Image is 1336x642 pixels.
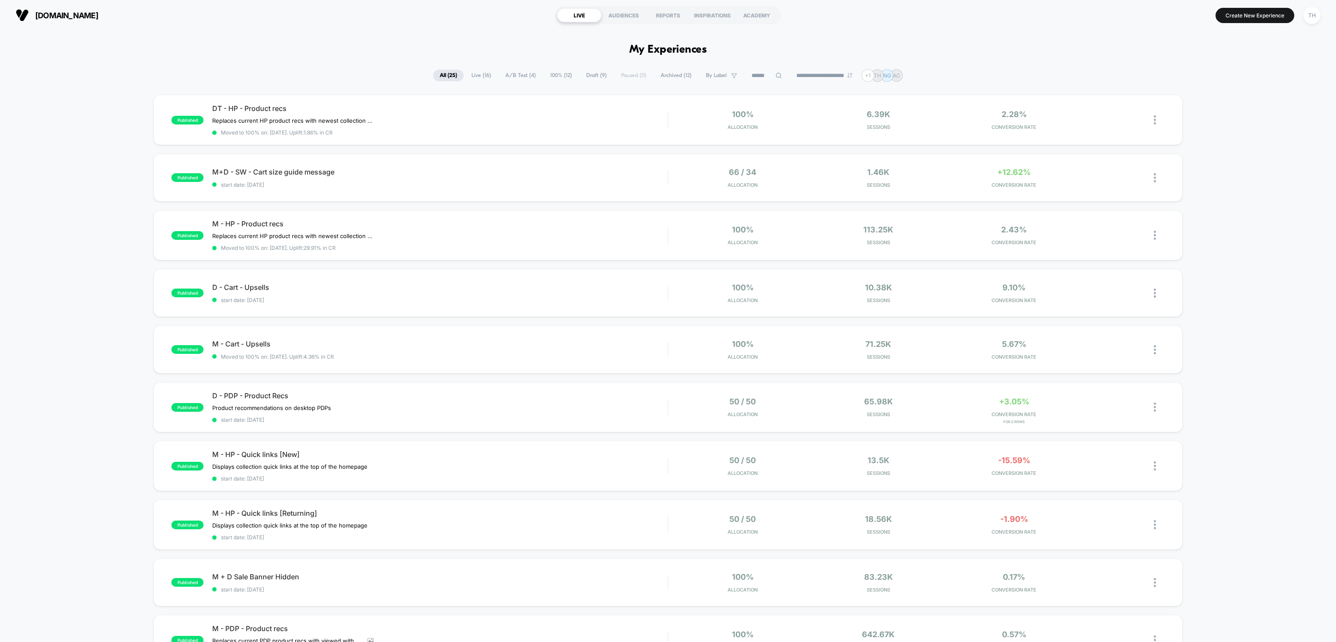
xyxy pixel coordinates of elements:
span: for 2 Rows [949,420,1080,424]
span: CONVERSION RATE [949,354,1080,360]
span: 0.57% [1002,630,1026,639]
img: close [1154,115,1156,124]
span: start date: [DATE] [212,182,668,188]
span: Product recommendations on desktop PDPs [212,404,331,411]
span: Displays collection quick links at the top of the homepage [212,522,367,529]
span: start date: [DATE] [212,417,668,423]
span: Sessions [813,124,944,130]
span: 9.10% [1002,283,1025,292]
span: Live ( 16 ) [465,70,498,81]
span: CONVERSION RATE [949,411,1080,417]
span: 0.17% [1003,572,1025,581]
span: 1.46k [867,168,889,177]
span: 66 / 34 [729,168,756,177]
span: Allocation [728,239,758,245]
span: 100% [732,630,754,639]
span: 10.38k [865,283,892,292]
span: published [171,521,204,529]
span: 642.67k [862,630,895,639]
span: [DOMAIN_NAME] [35,11,98,20]
span: Allocation [728,470,758,476]
img: close [1154,289,1156,298]
span: Sessions [813,182,944,188]
h1: My Experiences [629,44,707,56]
span: published [171,578,204,587]
span: 100% [732,225,754,234]
div: AUDIENCES [601,8,646,22]
img: close [1154,173,1156,182]
span: 2.28% [1002,110,1027,119]
span: +12.62% [997,168,1031,177]
span: CONVERSION RATE [949,239,1080,245]
span: Allocation [728,529,758,535]
button: [DOMAIN_NAME] [13,8,101,22]
img: Visually logo [16,9,29,22]
span: Allocation [728,354,758,360]
p: NG [883,72,891,79]
span: 6.39k [867,110,890,119]
span: CONVERSION RATE [949,297,1080,303]
span: Sessions [813,470,944,476]
img: close [1154,403,1156,412]
div: LIVE [557,8,601,22]
span: Allocation [728,124,758,130]
span: By Label [706,72,727,79]
div: REPORTS [646,8,690,22]
span: 100% ( 12 ) [544,70,578,81]
span: -15.59% [998,456,1030,465]
span: 2.43% [1001,225,1027,234]
span: 65.98k [864,397,893,406]
div: + 1 [862,69,874,82]
span: published [171,173,204,182]
span: 100% [732,339,754,349]
span: 18.56k [865,514,892,524]
span: 83.23k [864,572,893,581]
span: CONVERSION RATE [949,182,1080,188]
span: Allocation [728,182,758,188]
span: published [171,289,204,297]
span: Sessions [813,411,944,417]
span: Displays collection quick links at the top of the homepage [212,463,367,470]
span: Archived ( 12 ) [654,70,698,81]
span: 5.67% [1002,339,1026,349]
span: Allocation [728,297,758,303]
span: 50 / 50 [729,456,756,465]
img: close [1154,578,1156,587]
span: start date: [DATE] [212,475,668,482]
img: close [1154,461,1156,471]
span: published [171,345,204,354]
span: 50 / 50 [729,397,756,406]
span: Replaces current HP product recs with newest collection (pre fall 2025) [212,232,374,239]
img: close [1154,231,1156,240]
span: published [171,462,204,471]
span: Draft ( 9 ) [580,70,613,81]
p: TH [874,72,881,79]
span: 113.25k [863,225,893,234]
span: DT - HP - Product recs [212,104,668,113]
p: AC [893,72,900,79]
span: D - PDP - Product Recs [212,391,668,400]
span: D - Cart - Upsells [212,283,668,292]
span: published [171,231,204,240]
span: Sessions [813,297,944,303]
span: 100% [732,110,754,119]
span: Sessions [813,354,944,360]
div: TH [1303,7,1320,24]
span: 50 / 50 [729,514,756,524]
span: M - HP - Product recs [212,219,668,228]
span: M - Cart - Upsells [212,339,668,348]
span: published [171,403,204,412]
img: end [847,73,852,78]
span: Replaces current HP product recs with newest collection (pre fall 2025) [212,117,374,124]
span: M + D Sale Banner Hidden [212,572,668,581]
span: Moved to 100% on: [DATE] . Uplift: 1.86% in CR [221,129,333,136]
div: ACADEMY [735,8,779,22]
span: CONVERSION RATE [949,124,1080,130]
span: start date: [DATE] [212,297,668,303]
button: Create New Experience [1216,8,1294,23]
span: Allocation [728,587,758,593]
span: 71.25k [865,339,891,349]
span: Sessions [813,587,944,593]
div: INSPIRATIONS [690,8,735,22]
span: Moved to 100% on: [DATE] . Uplift: 29.91% in CR [221,245,336,251]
